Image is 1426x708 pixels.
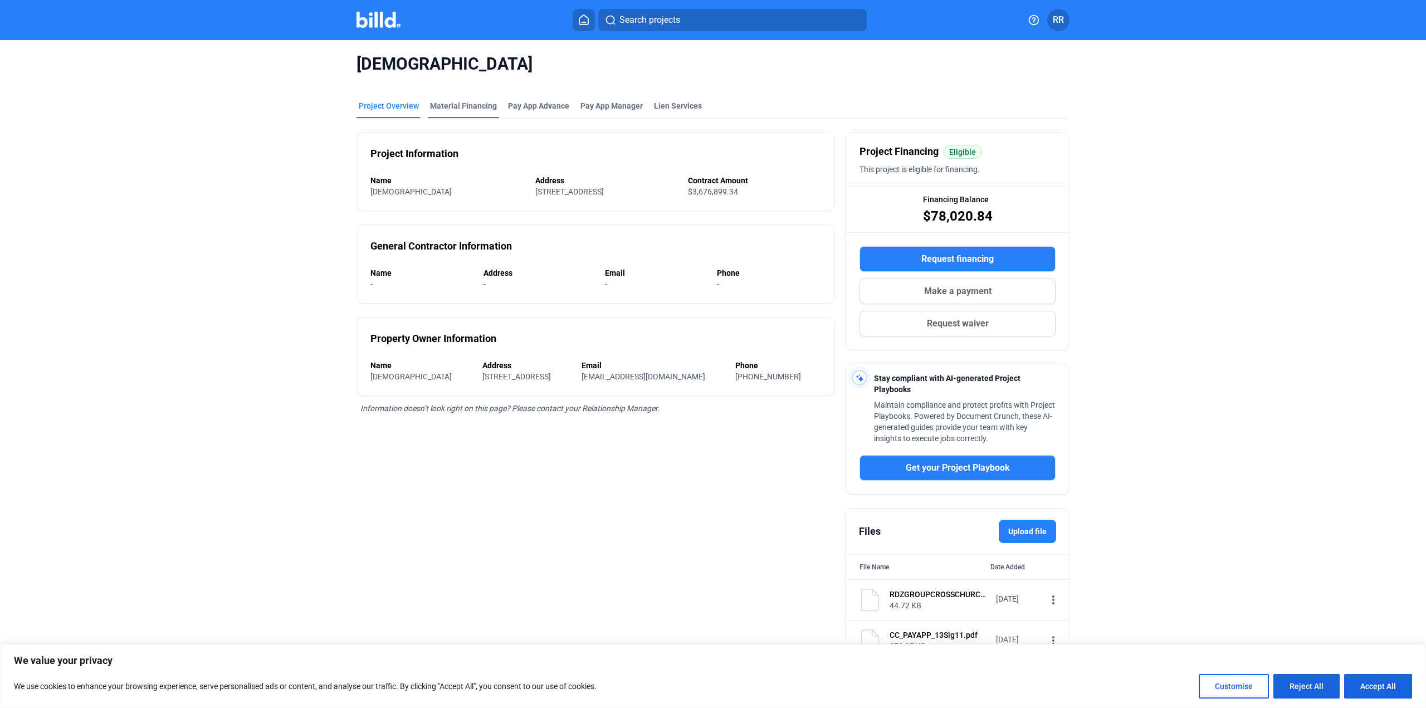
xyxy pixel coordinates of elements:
[484,280,486,289] span: -
[990,561,1056,573] div: Date Added
[360,404,660,413] span: Information doesn’t look right on this page? Please contact your Relationship Manager.
[484,267,593,279] div: Address
[921,252,994,266] span: Request financing
[735,360,821,371] div: Phone
[890,629,989,641] div: CC_PAYAPP_13Sig11.pdf
[927,317,989,330] span: Request waiver
[605,267,706,279] div: Email
[923,194,989,205] span: Financing Balance
[370,187,452,196] span: [DEMOGRAPHIC_DATA]
[999,520,1056,543] label: Upload file
[356,12,401,28] img: Billd Company Logo
[370,238,512,254] div: General Contractor Information
[359,100,419,111] div: Project Overview
[535,187,604,196] span: [STREET_ADDRESS]
[370,360,471,371] div: Name
[688,187,738,196] span: $3,676,899.34
[1047,634,1060,647] mat-icon: more_vert
[619,13,680,27] span: Search projects
[654,100,702,111] div: Lien Services
[859,589,881,611] img: document
[859,311,1056,336] button: Request waiver
[996,634,1041,645] div: [DATE]
[923,207,993,225] span: $78,020.84
[535,175,676,186] div: Address
[508,100,569,111] div: Pay App Advance
[859,561,889,573] div: File Name
[996,593,1041,604] div: [DATE]
[874,401,1055,443] span: Maintain compliance and protect profits with Project Playbooks. Powered by Document Crunch, these...
[859,279,1056,304] button: Make a payment
[582,372,705,381] span: [EMAIL_ADDRESS][DOMAIN_NAME]
[859,524,881,539] div: Files
[1053,13,1064,27] span: RR
[580,100,643,111] span: Pay App Manager
[1047,9,1069,31] button: RR
[906,461,1010,475] span: Get your Project Playbook
[859,455,1056,481] button: Get your Project Playbook
[582,360,725,371] div: Email
[688,175,821,186] div: Contract Amount
[890,641,989,652] div: 279.97 KB
[430,100,497,111] div: Material Financing
[890,589,989,600] div: RDZGROUPCROSSCHURCHSCOPEOFWORK
[370,372,452,381] span: [DEMOGRAPHIC_DATA]
[482,372,551,381] span: [STREET_ADDRESS]
[1199,674,1269,699] button: Customise
[859,629,881,652] img: document
[370,331,496,346] div: Property Owner Information
[1273,674,1340,699] button: Reject All
[370,175,524,186] div: Name
[859,144,939,159] span: Project Financing
[370,267,472,279] div: Name
[1344,674,1412,699] button: Accept All
[735,372,801,381] span: [PHONE_NUMBER]
[859,246,1056,272] button: Request financing
[943,145,982,159] mat-chip: Eligible
[717,267,821,279] div: Phone
[924,285,992,298] span: Make a payment
[890,600,989,611] div: 44.72 KB
[605,280,607,289] span: -
[14,654,1412,667] p: We value your privacy
[874,374,1020,394] span: Stay compliant with AI-generated Project Playbooks
[717,280,719,289] span: -
[598,9,867,31] button: Search projects
[370,146,458,162] div: Project Information
[370,280,373,289] span: -
[859,165,980,174] span: This project is eligible for financing.
[482,360,570,371] div: Address
[1047,593,1060,607] mat-icon: more_vert
[356,53,1069,75] span: [DEMOGRAPHIC_DATA]
[14,680,597,693] p: We use cookies to enhance your browsing experience, serve personalised ads or content, and analys...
